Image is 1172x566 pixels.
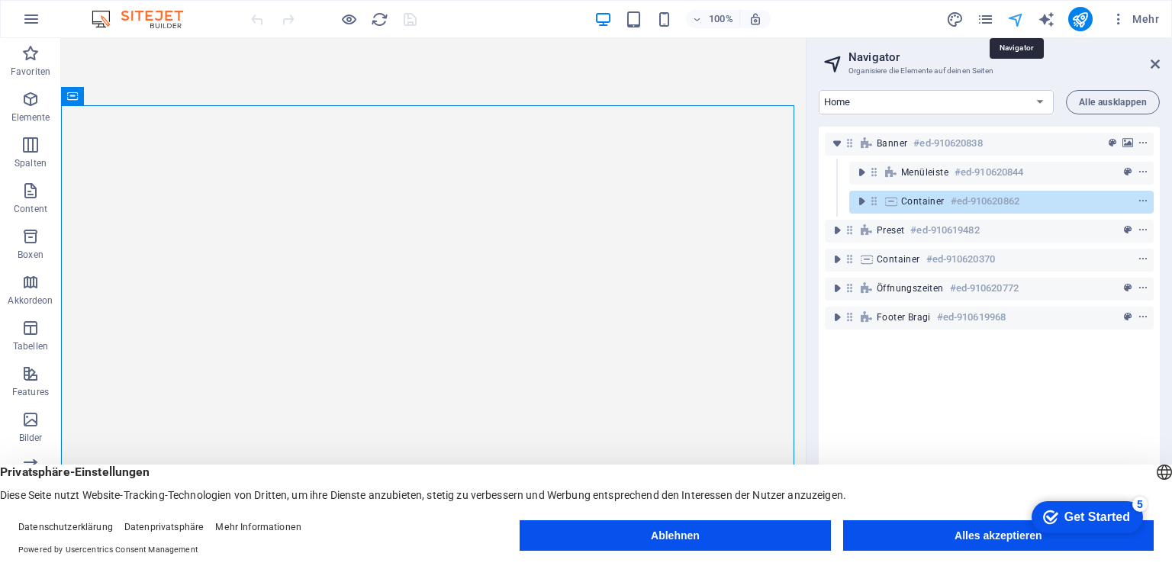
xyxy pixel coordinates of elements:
[877,311,931,323] span: Footer Bragi
[946,11,964,28] i: Design (Strg+Alt+Y)
[749,12,762,26] i: Bei Größenänderung Zoomstufe automatisch an das gewählte Gerät anpassen.
[8,294,53,307] p: Akkordeon
[18,249,43,261] p: Boxen
[1135,221,1151,240] button: context-menu
[828,279,846,297] button: toggle-expand
[877,253,920,265] span: Container
[370,10,388,28] button: reload
[1079,98,1147,107] span: Alle ausklappen
[937,308,1006,326] h6: #ed-910619968
[950,279,1019,297] h6: #ed-910620772
[1135,279,1151,297] button: context-menu
[951,192,1019,211] h6: #ed-910620862
[1135,192,1151,211] button: context-menu
[977,11,994,28] i: Seiten (Strg+Alt+S)
[88,10,202,28] img: Editor Logo
[852,192,871,211] button: toggle-expand
[1105,7,1165,31] button: Mehr
[955,163,1023,182] h6: #ed-910620844
[828,308,846,326] button: toggle-expand
[828,134,846,153] button: toggle-expand
[12,386,49,398] p: Features
[340,10,358,28] button: Klicke hier, um den Vorschau-Modus zu verlassen
[686,10,740,28] button: 100%
[1135,308,1151,326] button: context-menu
[1120,279,1135,297] button: preset
[1066,90,1160,114] button: Alle ausklappen
[1120,221,1135,240] button: preset
[852,163,871,182] button: toggle-expand
[1135,250,1151,269] button: context-menu
[848,50,1160,64] h2: Navigator
[1007,10,1025,28] button: navigator
[877,282,944,294] span: Öffnungszeiten
[828,250,846,269] button: toggle-expand
[1071,11,1089,28] i: Veröffentlichen
[45,17,111,31] div: Get Started
[1111,11,1159,27] span: Mehr
[1135,163,1151,182] button: context-menu
[1120,163,1135,182] button: preset
[848,64,1129,78] h3: Organisiere die Elemente auf deinen Seiten
[1068,7,1093,31] button: publish
[113,3,128,18] div: 5
[709,10,733,28] h6: 100%
[877,224,904,236] span: Preset
[828,221,846,240] button: toggle-expand
[910,221,979,240] h6: #ed-910619482
[1105,134,1120,153] button: preset
[1120,308,1135,326] button: preset
[371,11,388,28] i: Seite neu laden
[946,10,964,28] button: design
[977,10,995,28] button: pages
[13,340,48,352] p: Tabellen
[1135,134,1151,153] button: context-menu
[14,157,47,169] p: Spalten
[1120,134,1135,153] button: background
[926,250,995,269] h6: #ed-910620370
[901,195,945,207] span: Container
[913,134,982,153] h6: #ed-910620838
[1038,10,1056,28] button: text_generator
[11,111,50,124] p: Elemente
[12,8,124,40] div: Get Started 5 items remaining, 0% complete
[877,137,907,150] span: Banner
[901,166,948,178] span: Menüleiste
[19,432,43,444] p: Bilder
[11,66,50,78] p: Favoriten
[14,203,47,215] p: Content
